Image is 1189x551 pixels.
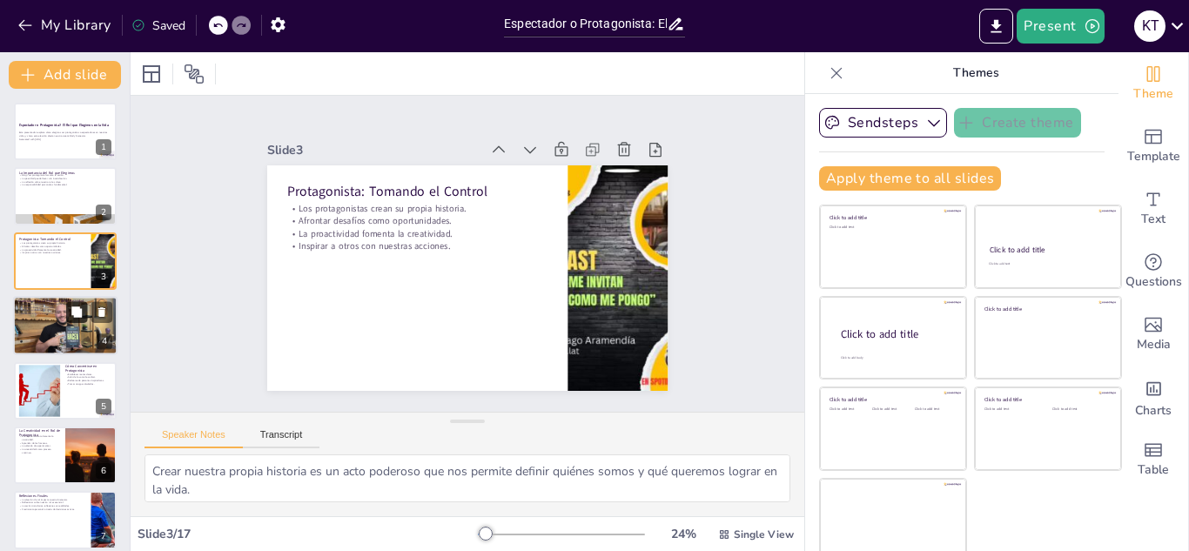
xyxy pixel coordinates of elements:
input: Insert title [504,11,667,37]
p: Generated with [URL] [19,138,111,141]
button: Duplicate Slide [66,302,87,323]
div: 4 [97,334,112,350]
p: Reflexiones Finales [19,494,86,499]
div: Click to add text [1052,407,1107,412]
div: 6 [14,427,117,484]
div: 1 [14,103,117,160]
button: Speaker Notes [144,429,243,448]
p: Salir de la zona de confort. [65,375,111,379]
div: Saved [131,17,185,34]
div: Add ready made slides [1118,115,1188,178]
div: Click to add title [984,396,1109,403]
p: Establecer metas claras. [65,373,111,376]
button: Export to PowerPoint [979,9,1013,44]
p: Afrontar desafíos como oportunidades. [291,196,551,236]
div: 7 [96,528,111,544]
button: Apply theme to all slides [819,166,1001,191]
p: Inspirar a otros con nuestras acciones. [19,252,86,255]
button: Delete Slide [91,302,112,323]
p: Esta presentación explora cómo elegimos ser protagonistas o espectadores en nuestras vidas, y cóm... [19,131,111,138]
p: Reflexionar sobre nuestro rol es esencial. [19,501,86,505]
span: Position [184,64,205,84]
div: 3 [14,232,117,290]
div: Click to add text [915,407,954,412]
p: La proactividad fomenta la creatividad. [19,248,86,252]
p: Crecimiento personal a través de decisiones activas. [19,508,86,512]
div: Click to add title [830,214,954,221]
div: Change the overall theme [1118,52,1188,115]
p: Cómo Convertirse en Protagonista [65,364,111,373]
div: 7 [14,491,117,548]
p: Rodearse de personas inspiradoras. [65,379,111,382]
p: Protagonista: Tomando el Control [293,163,554,209]
strong: Espectador o Protagonista?: El Rol que Elegimos en la Vida [19,124,109,128]
button: Create theme [954,108,1081,138]
p: La Creatividad en el Rol de Protagonista [19,428,60,438]
p: La elección de rol impacta nuestro bienestar. [19,499,86,502]
p: Espectador: La Comodidad de la Pasividad [18,299,112,304]
span: Single View [734,527,794,541]
div: 3 [96,269,111,285]
button: Transcript [243,429,320,448]
div: 2 [14,167,117,225]
p: Themes [850,52,1101,94]
p: La reflexión sobre nuestro rol es clave. [19,180,111,184]
p: Tomar riesgos calculados. [65,382,111,386]
div: Add text boxes [1118,178,1188,240]
p: Los protagonistas crean su propia historia. [292,184,553,224]
p: Los protagonistas crean su propia historia. [19,242,86,245]
div: K T [1134,10,1165,42]
span: Template [1127,147,1180,166]
p: Reconocer el rol de espectador. [18,312,112,316]
div: 4 [13,296,118,355]
p: El empoderamiento fomenta la creatividad. [19,435,60,441]
div: Click to add text [872,407,911,412]
div: Click to add title [841,327,952,342]
textarea: Crear nuestra propia historia es un acto poderoso que nos permite definir quiénes somos y qué que... [144,454,790,502]
div: 24 % [662,526,704,542]
div: Click to add text [984,407,1039,412]
div: Add charts and graphs [1118,366,1188,428]
p: Arrepentimientos por no actuar. [18,306,112,309]
p: Afrontar desafíos como oportunidades. [19,245,86,248]
div: Click to add title [830,396,954,403]
div: Get real-time input from your audience [1118,240,1188,303]
div: 5 [96,399,111,414]
button: Present [1017,9,1104,44]
div: Click to add body [841,356,951,360]
p: Aprender de los fracasos. [19,441,60,445]
button: My Library [13,11,118,39]
p: La seguridad del espectador es engañosa. [18,303,112,306]
div: Click to add text [989,262,1105,266]
button: Sendsteps [819,108,947,138]
div: Click to add title [990,245,1105,255]
p: La pasividad puede llevar a la insatisfacción. [19,177,111,180]
div: 5 [14,362,117,420]
span: Questions [1125,272,1182,292]
button: Add slide [9,61,121,89]
button: K T [1134,9,1165,44]
p: Falta de propósito en la vida. [18,309,112,312]
p: Protagonista: Tomando el Control [19,237,86,242]
span: Text [1141,210,1165,229]
div: Add images, graphics, shapes or video [1118,303,1188,366]
p: La Importancia del Rol que Elegimos [19,170,111,175]
div: Click to add title [984,305,1109,312]
div: 2 [96,205,111,220]
p: La proactividad fomenta la creatividad. [290,209,550,249]
span: Table [1138,460,1169,480]
div: Slide 3 [279,121,492,159]
div: 1 [96,139,111,155]
div: Layout [138,60,165,88]
span: Charts [1135,401,1172,420]
p: La valentía de experimentar. [19,445,60,448]
p: La responsabilidad personal es fundamental. [19,183,111,186]
div: Click to add text [830,407,869,412]
p: Inspirar a otros con nuestras acciones. [288,221,548,261]
span: Theme [1133,84,1173,104]
div: Slide 3 / 17 [138,526,478,542]
p: La acción transforma reflexiones en realidades. [19,505,86,508]
div: Click to add text [830,225,954,230]
div: 6 [96,463,111,479]
p: La creatividad como proceso continuo. [19,448,60,454]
